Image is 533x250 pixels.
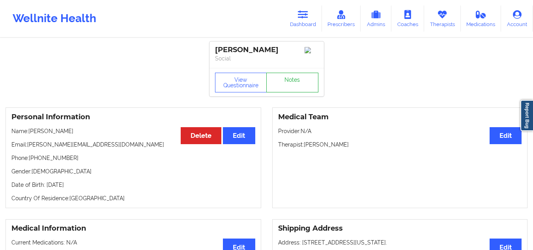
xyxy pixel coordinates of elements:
[215,45,318,55] div: [PERSON_NAME]
[11,194,255,202] p: Country Of Residence: [GEOGRAPHIC_DATA]
[461,6,501,32] a: Medications
[284,6,322,32] a: Dashboard
[11,127,255,135] p: Name: [PERSON_NAME]
[490,127,522,144] button: Edit
[520,100,533,131] a: Report Bug
[305,47,318,53] img: Image%2Fplaceholer-image.png
[322,6,361,32] a: Prescribers
[223,127,255,144] button: Edit
[361,6,391,32] a: Admins
[11,181,255,189] p: Date of Birth: [DATE]
[11,224,255,233] h3: Medical Information
[266,73,318,92] a: Notes
[11,141,255,148] p: Email: [PERSON_NAME][EMAIL_ADDRESS][DOMAIN_NAME]
[215,73,267,92] button: View Questionnaire
[11,167,255,175] p: Gender: [DEMOGRAPHIC_DATA]
[501,6,533,32] a: Account
[278,239,522,246] p: Address: [STREET_ADDRESS][US_STATE].
[215,55,318,62] p: Social
[278,127,522,135] p: Provider: N/A
[11,154,255,162] p: Phone: [PHONE_NUMBER]
[278,113,522,122] h3: Medical Team
[278,224,522,233] h3: Shipping Address
[278,141,522,148] p: Therapist: [PERSON_NAME]
[11,239,255,246] p: Current Medications: N/A
[11,113,255,122] h3: Personal Information
[181,127,221,144] button: Delete
[424,6,461,32] a: Therapists
[391,6,424,32] a: Coaches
